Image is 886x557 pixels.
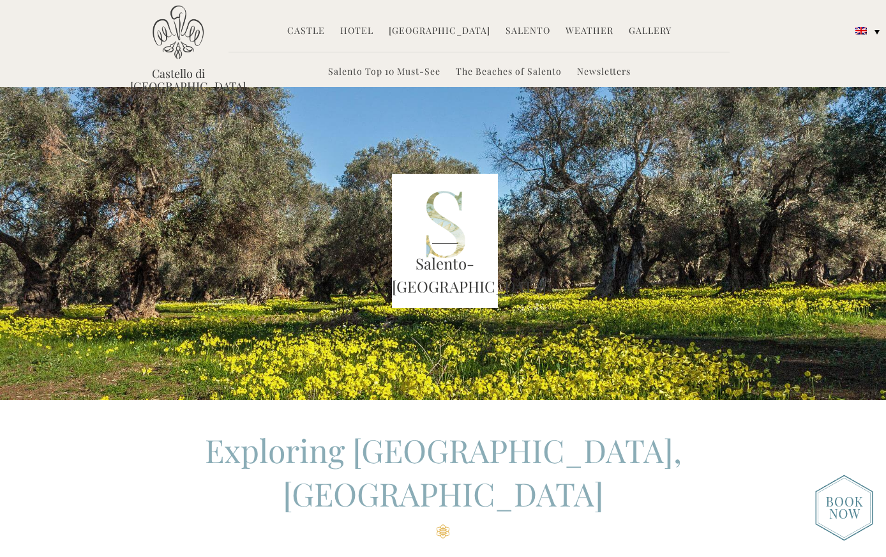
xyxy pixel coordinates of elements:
[183,429,704,538] h2: Exploring [GEOGRAPHIC_DATA], [GEOGRAPHIC_DATA]
[815,475,873,541] img: new-booknow.png
[130,67,226,93] a: Castello di [GEOGRAPHIC_DATA]
[577,65,631,80] a: Newsletters
[629,24,672,39] a: Gallery
[566,24,613,39] a: Weather
[392,252,498,298] h3: Salento-[GEOGRAPHIC_DATA]
[456,65,562,80] a: The Beaches of Salento
[392,174,498,308] img: S_Lett_green.png
[287,24,325,39] a: Castle
[855,27,867,34] img: English
[506,24,550,39] a: Salento
[340,24,373,39] a: Hotel
[328,65,440,80] a: Salento Top 10 Must-See
[389,24,490,39] a: [GEOGRAPHIC_DATA]
[153,5,204,59] img: Castello di Ugento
